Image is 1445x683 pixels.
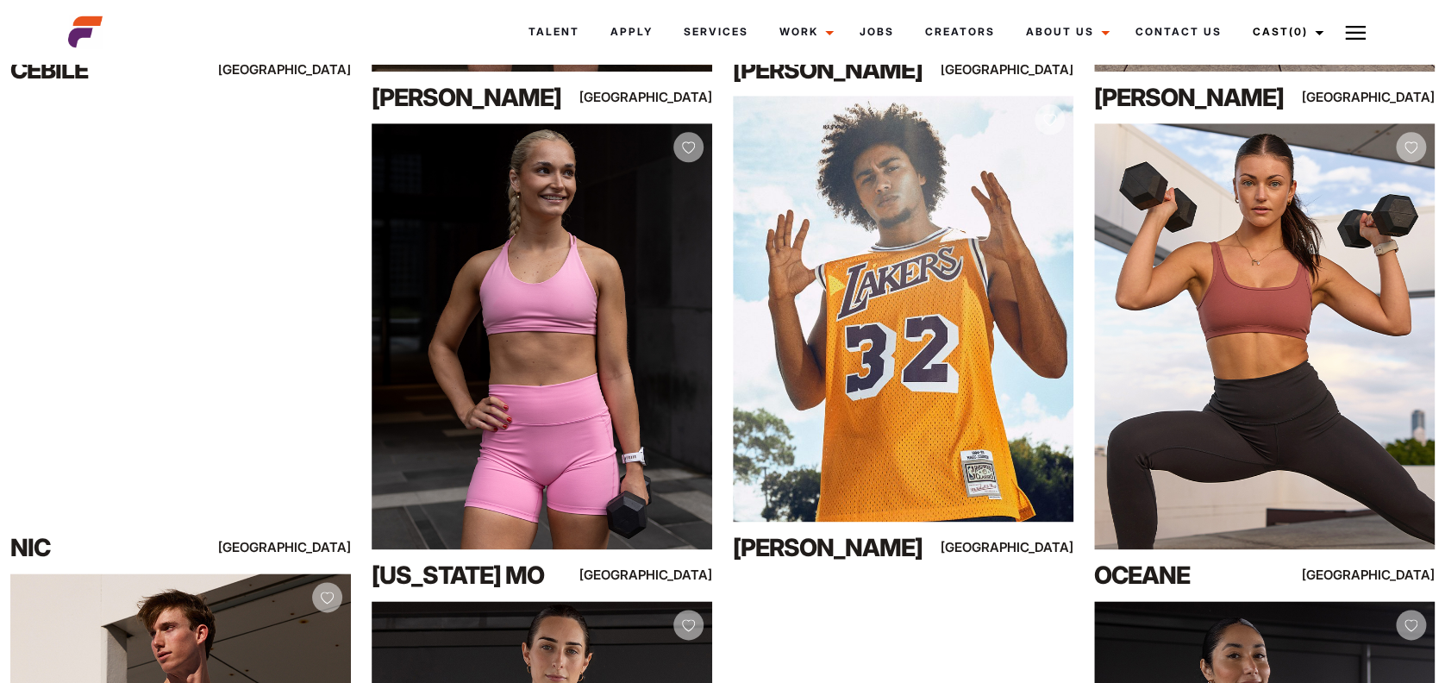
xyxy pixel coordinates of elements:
a: Services [668,9,764,55]
a: About Us [1010,9,1120,55]
a: Cast(0) [1237,9,1334,55]
div: Oceane [1094,558,1298,592]
div: [GEOGRAPHIC_DATA] [972,536,1074,558]
a: Contact Us [1120,9,1237,55]
div: [GEOGRAPHIC_DATA] [610,564,713,586]
div: Nic [10,530,215,565]
a: Work [764,9,844,55]
div: [GEOGRAPHIC_DATA] [1333,564,1436,586]
a: Apply [595,9,668,55]
span: (0) [1289,25,1308,38]
div: [GEOGRAPHIC_DATA] [972,59,1074,80]
a: Creators [910,9,1010,55]
a: Jobs [844,9,910,55]
div: [GEOGRAPHIC_DATA] [249,536,352,558]
div: [PERSON_NAME] [1094,80,1298,115]
div: [GEOGRAPHIC_DATA] [1333,86,1436,108]
div: Cebile [10,53,215,87]
div: [GEOGRAPHIC_DATA] [610,86,713,108]
a: Talent [513,9,595,55]
div: [PERSON_NAME] [733,530,937,565]
div: [GEOGRAPHIC_DATA] [249,59,352,80]
img: cropped-aefm-brand-fav-22-square.png [68,15,103,49]
div: [US_STATE] Mo [372,558,576,592]
div: [PERSON_NAME] [372,80,576,115]
div: [PERSON_NAME] [733,53,937,87]
img: Burger icon [1345,22,1366,43]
